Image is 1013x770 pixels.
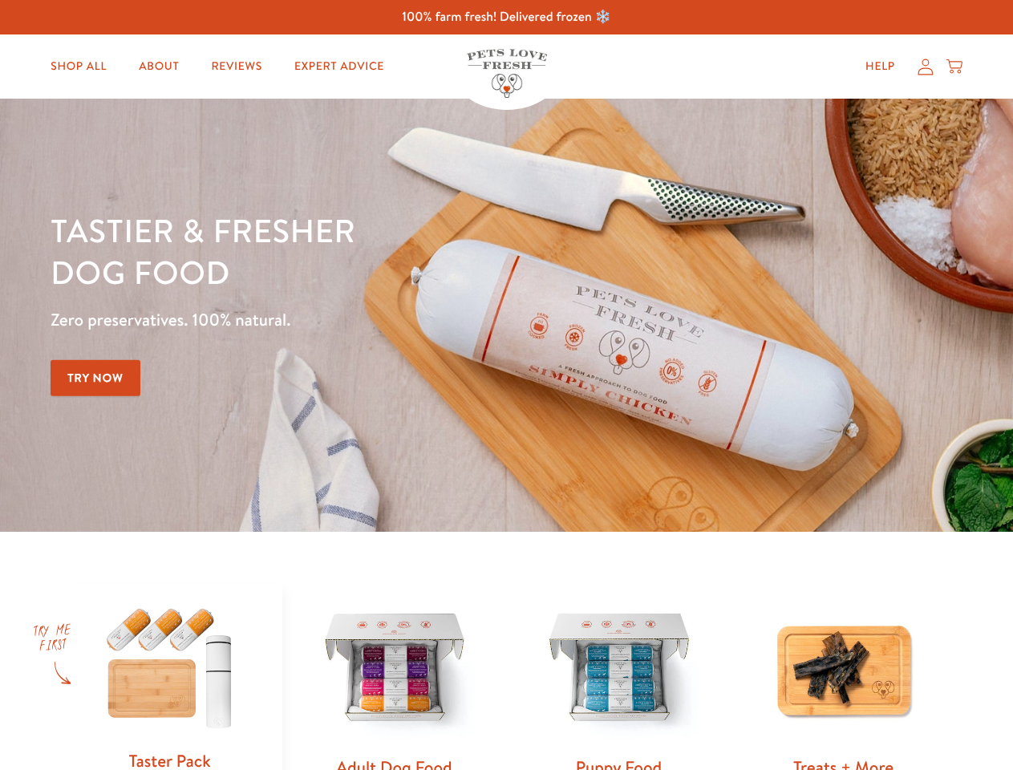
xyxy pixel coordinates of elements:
img: Pets Love Fresh [467,49,547,98]
a: Shop All [38,51,120,83]
a: Help [853,51,908,83]
p: Zero preservatives. 100% natural. [51,306,658,334]
a: About [126,51,192,83]
a: Try Now [51,360,140,396]
h1: Tastier & fresher dog food [51,209,658,293]
a: Expert Advice [282,51,397,83]
a: Reviews [198,51,274,83]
